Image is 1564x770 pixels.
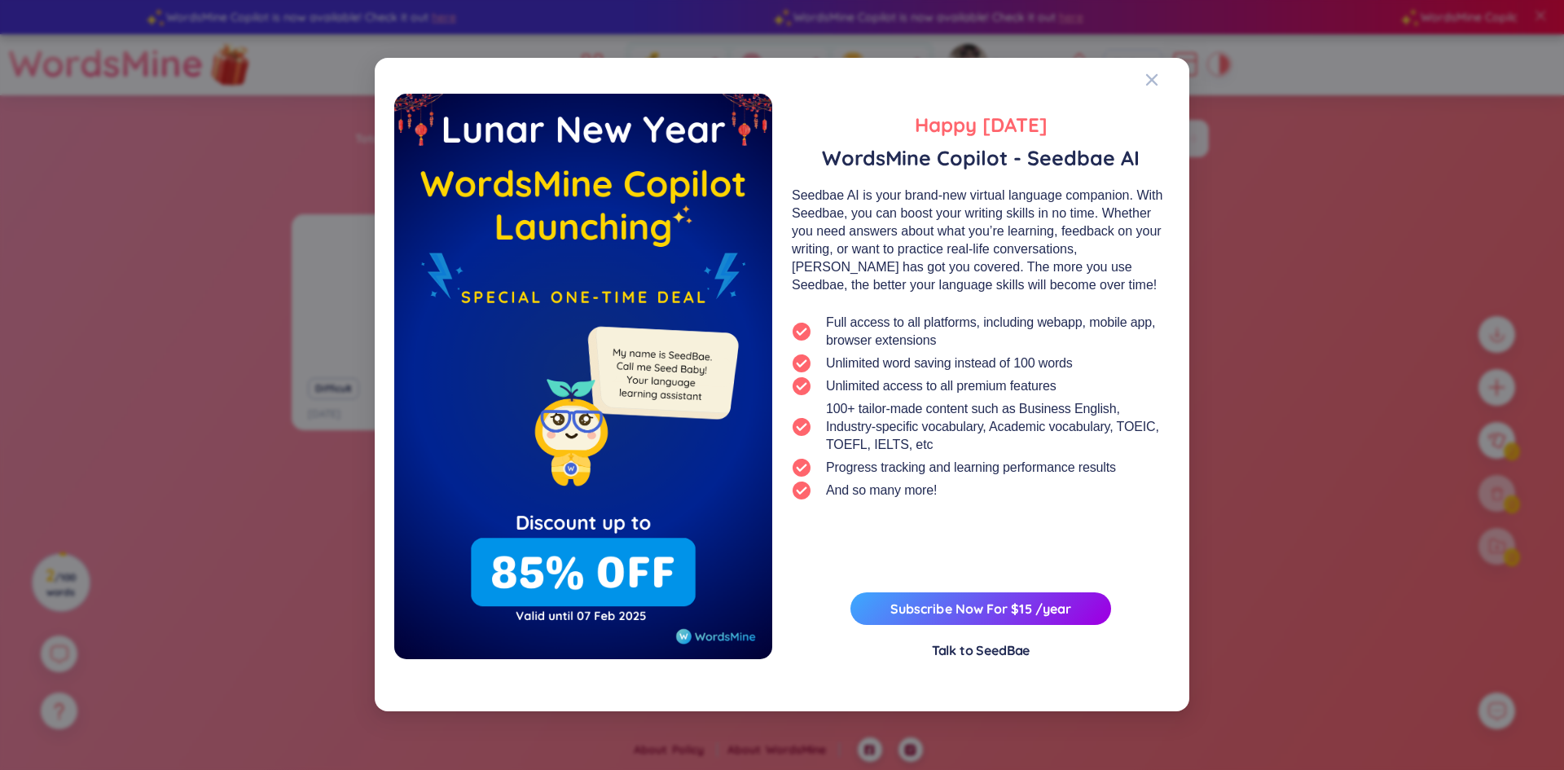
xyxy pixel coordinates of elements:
[792,110,1170,139] span: Happy [DATE]
[826,400,1170,454] span: 100+ tailor-made content such as Business English, Industry-specific vocabulary, Academic vocabul...
[1145,58,1189,102] button: Close
[850,593,1111,626] button: Subscribe Now For $15 /year
[792,187,1170,294] div: Seedbae AI is your brand-new virtual language companion. With Seedbae, you can boost your writing...
[826,354,1073,372] span: Unlimited word saving instead of 100 words
[394,94,772,659] img: wmFlashDealEmpty.574f35ac.png
[580,294,742,456] img: minionSeedbaeMessage.35ffe99e.png
[826,377,1057,395] span: Unlimited access to all premium features
[826,314,1170,350] span: Full access to all platforms, including webapp, mobile app, browser extensions
[932,642,1030,660] div: Talk to SeedBae
[826,482,937,499] span: And so many more!
[826,459,1116,477] span: Progress tracking and learning performance results
[792,146,1170,170] span: WordsMine Copilot - Seedbae AI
